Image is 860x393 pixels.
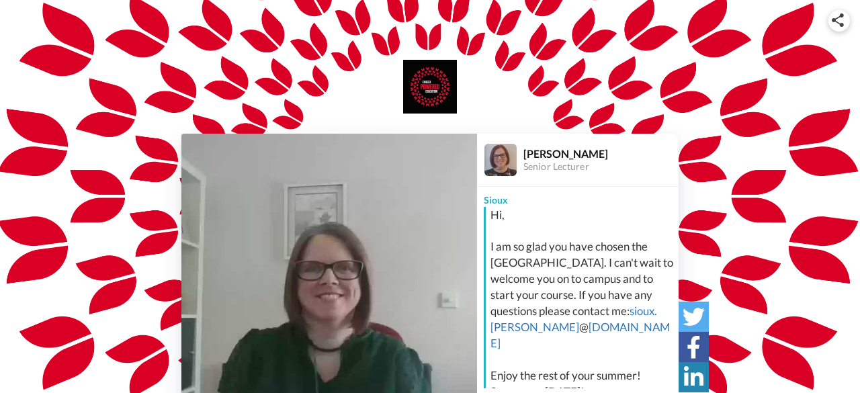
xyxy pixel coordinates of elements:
[403,60,457,114] img: University of Bedfordshire logo
[477,187,679,207] div: Sioux
[523,147,678,160] div: [PERSON_NAME]
[832,13,844,27] img: ic_share.svg
[523,161,678,173] div: Senior Lecturer
[484,144,517,176] img: Profile Image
